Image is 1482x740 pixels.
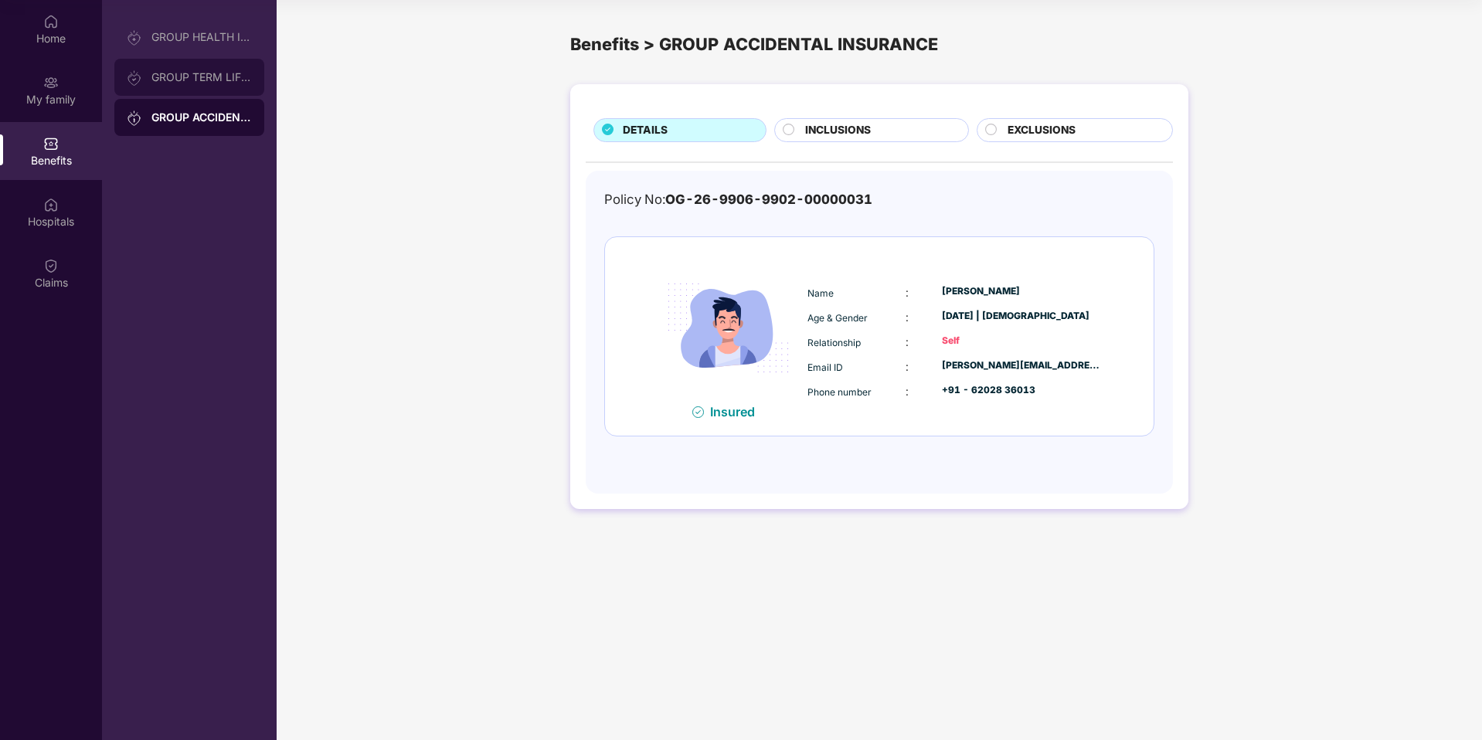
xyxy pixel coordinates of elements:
div: [DATE] | [DEMOGRAPHIC_DATA] [942,309,1101,324]
img: svg+xml;base64,PHN2ZyB4bWxucz0iaHR0cDovL3d3dy53My5vcmcvMjAwMC9zdmciIHdpZHRoPSIxNiIgaGVpZ2h0PSIxNi... [692,406,704,418]
span: Email ID [807,362,843,373]
div: GROUP ACCIDENTAL INSURANCE [151,110,252,125]
span: : [906,286,909,299]
img: icon [653,253,804,403]
img: svg+xml;base64,PHN2ZyB3aWR0aD0iMjAiIGhlaWdodD0iMjAiIHZpZXdCb3g9IjAgMCAyMCAyMCIgZmlsbD0ibm9uZSIgeG... [127,110,142,126]
div: Insured [710,404,764,419]
img: svg+xml;base64,PHN2ZyBpZD0iQmVuZWZpdHMiIHhtbG5zPSJodHRwOi8vd3d3LnczLm9yZy8yMDAwL3N2ZyIgd2lkdGg9Ij... [43,136,59,151]
span: INCLUSIONS [805,122,871,139]
img: svg+xml;base64,PHN2ZyBpZD0iSG9tZSIgeG1sbnM9Imh0dHA6Ly93d3cudzMub3JnLzIwMDAvc3ZnIiB3aWR0aD0iMjAiIG... [43,14,59,29]
img: svg+xml;base64,PHN2ZyBpZD0iSG9zcGl0YWxzIiB4bWxucz0iaHR0cDovL3d3dy53My5vcmcvMjAwMC9zdmciIHdpZHRoPS... [43,197,59,212]
span: : [906,335,909,348]
img: svg+xml;base64,PHN2ZyB3aWR0aD0iMjAiIGhlaWdodD0iMjAiIHZpZXdCb3g9IjAgMCAyMCAyMCIgZmlsbD0ibm9uZSIgeG... [43,75,59,90]
span: Age & Gender [807,312,868,324]
div: Self [942,334,1101,348]
img: svg+xml;base64,PHN2ZyB3aWR0aD0iMjAiIGhlaWdodD0iMjAiIHZpZXdCb3g9IjAgMCAyMCAyMCIgZmlsbD0ibm9uZSIgeG... [127,30,142,46]
div: GROUP HEALTH INSURANCE [151,31,252,43]
span: OG-26-9906-9902-00000031 [665,192,872,207]
span: : [906,360,909,373]
div: +91 - 62028 36013 [942,383,1101,398]
div: [PERSON_NAME] [942,284,1101,299]
span: DETAILS [623,122,668,139]
img: svg+xml;base64,PHN2ZyBpZD0iQ2xhaW0iIHhtbG5zPSJodHRwOi8vd3d3LnczLm9yZy8yMDAwL3N2ZyIgd2lkdGg9IjIwIi... [43,258,59,273]
span: EXCLUSIONS [1008,122,1076,139]
span: : [906,385,909,398]
div: [PERSON_NAME][EMAIL_ADDRESS][DOMAIN_NAME] [942,358,1101,373]
div: Benefits > GROUP ACCIDENTAL INSURANCE [570,31,1188,57]
div: GROUP TERM LIFE INSURANCE [151,71,252,83]
span: Name [807,287,834,299]
span: Relationship [807,337,861,348]
img: svg+xml;base64,PHN2ZyB3aWR0aD0iMjAiIGhlaWdodD0iMjAiIHZpZXdCb3g9IjAgMCAyMCAyMCIgZmlsbD0ibm9uZSIgeG... [127,70,142,86]
span: Phone number [807,386,872,398]
span: : [906,311,909,324]
div: Policy No: [604,189,872,209]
